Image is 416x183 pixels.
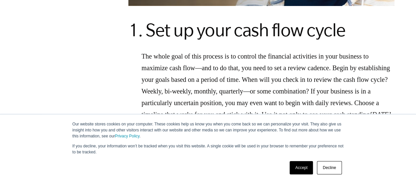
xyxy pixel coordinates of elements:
[317,161,342,174] a: Decline
[290,161,313,174] a: Accept
[72,143,344,155] p: If you decline, your information won’t be tracked when you visit this website. A single cookie wi...
[369,111,391,118] em: [DATE]
[128,19,394,41] h2: 1. Set up your cash flow cycle
[72,121,344,139] p: Our website stores cookies on your computer. These cookies help us know you when you come back so...
[115,134,140,138] a: Privacy Policy
[128,51,394,132] p: The whole goal of this process is to control the financial activities in your business to maximiz...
